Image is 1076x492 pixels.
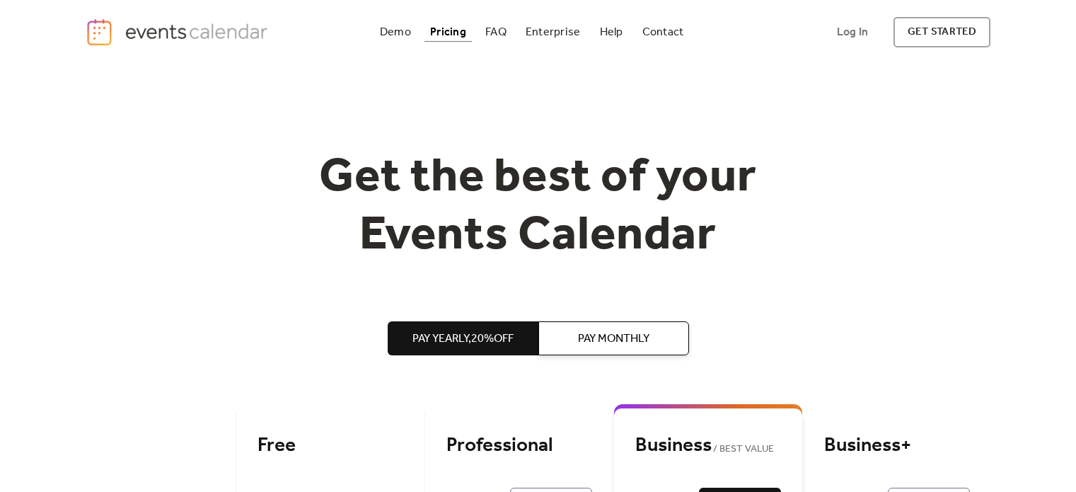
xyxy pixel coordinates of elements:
a: Enterprise [520,23,586,42]
div: Contact [642,28,684,36]
span: BEST VALUE [712,441,775,458]
span: Pay Yearly, 20% off [412,331,514,348]
div: Business+ [824,433,970,458]
button: Pay Monthly [538,321,689,355]
div: Demo [380,28,411,36]
div: FAQ [485,28,507,36]
div: Help [600,28,623,36]
a: home [86,18,272,47]
div: Enterprise [526,28,580,36]
h1: Get the best of your Events Calendar [267,149,810,265]
a: Pricing [424,23,472,42]
a: FAQ [480,23,512,42]
a: Demo [374,23,417,42]
div: Business [635,433,781,458]
button: Pay Yearly,20%off [388,321,538,355]
div: Professional [446,433,592,458]
a: Help [594,23,629,42]
div: Pricing [430,28,466,36]
span: Pay Monthly [578,331,649,348]
a: Contact [637,23,690,42]
a: Log In [823,17,882,47]
div: Free [258,433,403,458]
a: get started [893,17,990,47]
